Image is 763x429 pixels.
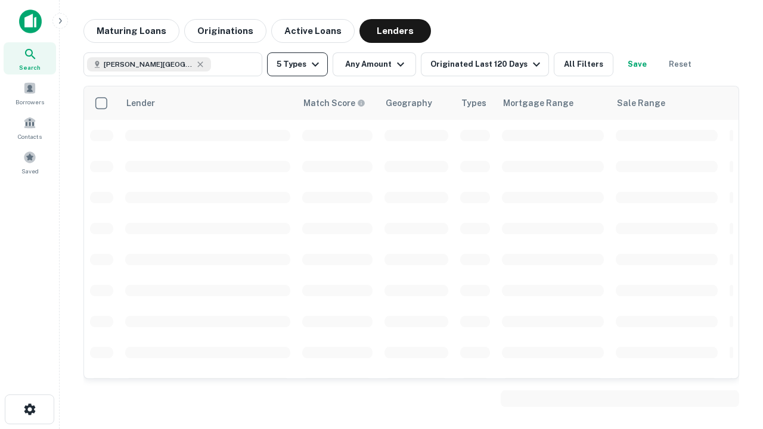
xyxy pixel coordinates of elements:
div: Mortgage Range [503,96,573,110]
button: Reset [661,52,699,76]
button: Active Loans [271,19,355,43]
h6: Match Score [303,97,363,110]
button: Lenders [359,19,431,43]
a: Saved [4,146,56,178]
span: Borrowers [15,97,44,107]
button: Originations [184,19,266,43]
th: Sale Range [610,86,724,120]
span: Saved [21,166,39,176]
img: capitalize-icon.png [19,10,42,33]
div: Geography [386,96,432,110]
th: Types [454,86,496,120]
button: Any Amount [333,52,416,76]
button: 5 Types [267,52,328,76]
a: Search [4,42,56,74]
span: Contacts [18,132,42,141]
div: Types [461,96,486,110]
button: All Filters [554,52,613,76]
th: Capitalize uses an advanced AI algorithm to match your search with the best lender. The match sco... [296,86,379,120]
a: Contacts [4,111,56,144]
span: [PERSON_NAME][GEOGRAPHIC_DATA], [GEOGRAPHIC_DATA] [104,59,193,70]
th: Mortgage Range [496,86,610,120]
th: Geography [379,86,454,120]
div: Sale Range [617,96,665,110]
th: Lender [119,86,296,120]
button: Originated Last 120 Days [421,52,549,76]
div: Capitalize uses an advanced AI algorithm to match your search with the best lender. The match sco... [303,97,365,110]
iframe: Chat Widget [703,296,763,353]
button: Save your search to get updates of matches that match your search criteria. [618,52,656,76]
button: Maturing Loans [83,19,179,43]
div: Originated Last 120 Days [430,57,544,71]
span: Search [19,63,41,72]
a: Borrowers [4,77,56,109]
div: Lender [126,96,155,110]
